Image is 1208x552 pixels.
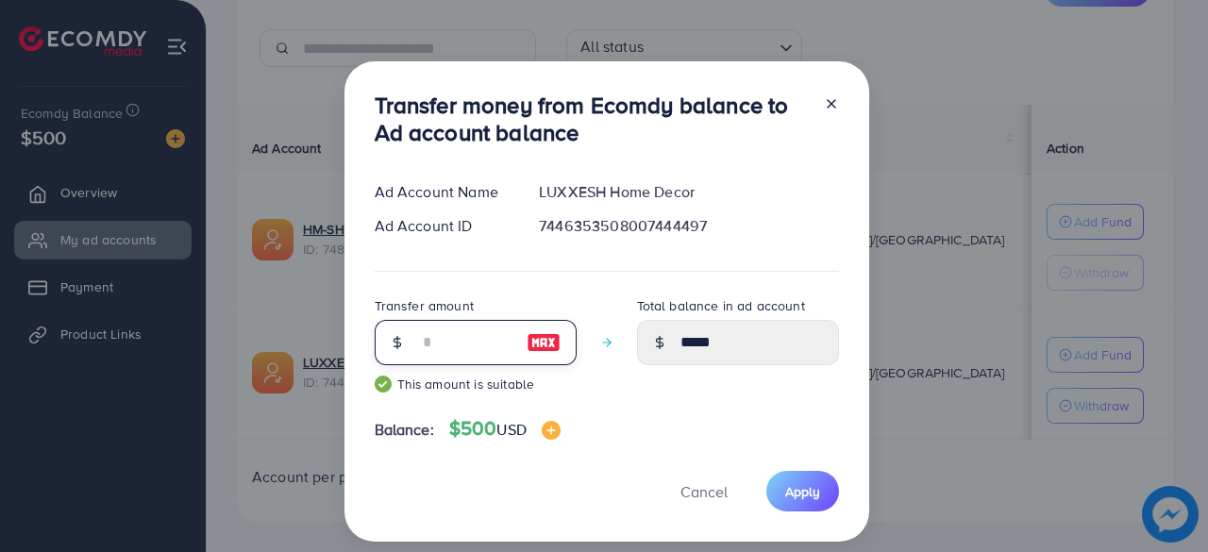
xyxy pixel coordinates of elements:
[375,376,392,393] img: guide
[449,417,561,441] h4: $500
[375,92,809,146] h3: Transfer money from Ecomdy balance to Ad account balance
[785,482,820,501] span: Apply
[375,419,434,441] span: Balance:
[657,471,751,511] button: Cancel
[542,421,561,440] img: image
[496,419,526,440] span: USD
[360,215,525,237] div: Ad Account ID
[375,296,474,315] label: Transfer amount
[527,331,561,354] img: image
[766,471,839,511] button: Apply
[524,181,853,203] div: LUXXESH Home Decor
[360,181,525,203] div: Ad Account Name
[375,375,577,393] small: This amount is suitable
[524,215,853,237] div: 7446353508007444497
[637,296,805,315] label: Total balance in ad account
[680,481,728,502] span: Cancel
